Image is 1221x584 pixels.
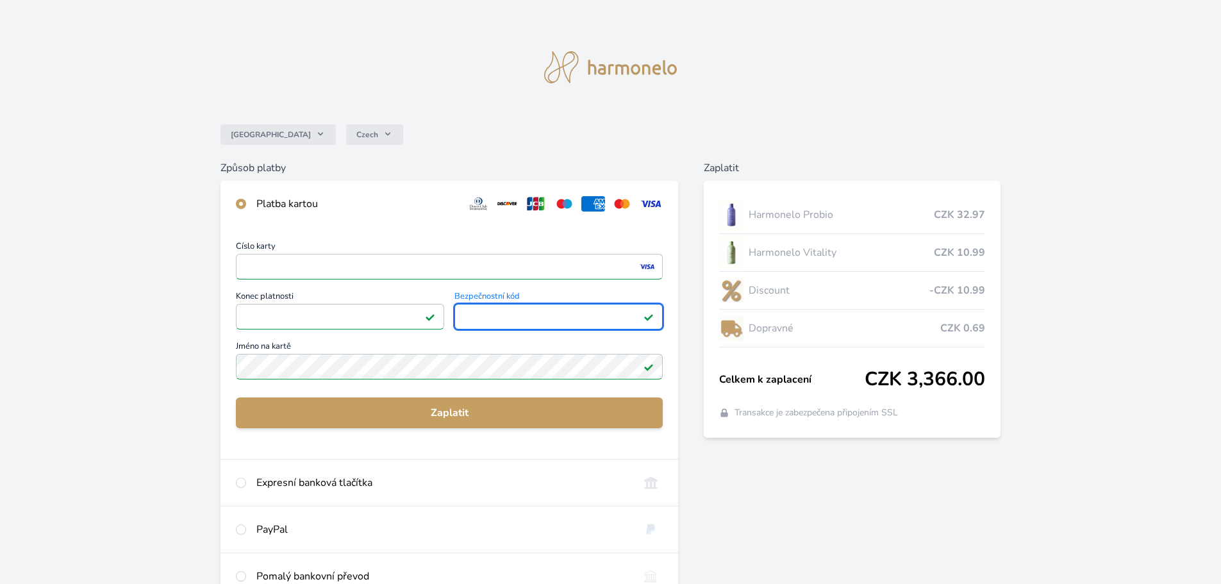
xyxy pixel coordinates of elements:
img: discount-lo.png [719,274,743,306]
span: Konec platnosti [236,292,444,304]
button: Zaplatit [236,397,663,428]
input: Jméno na kartěPlatné pole [236,354,663,380]
span: Discount [749,283,929,298]
button: Czech [346,124,403,145]
span: [GEOGRAPHIC_DATA] [231,129,311,140]
iframe: Iframe pro bezpečnostní kód [460,308,657,326]
span: CZK 10.99 [934,245,985,260]
img: maestro.svg [552,196,576,212]
span: Jméno na kartě [236,342,663,354]
span: Harmonelo Vitality [749,245,934,260]
img: mc.svg [610,196,634,212]
div: Platba kartou [256,196,456,212]
img: delivery-lo.png [719,312,743,344]
span: CZK 0.69 [940,321,985,336]
div: PayPal [256,522,629,537]
img: Platné pole [425,312,435,322]
img: bankTransfer_IBAN.svg [639,569,663,584]
img: Platné pole [644,362,654,372]
img: logo.svg [544,51,677,83]
img: discover.svg [495,196,519,212]
h6: Zaplatit [704,160,1001,176]
iframe: Iframe pro datum vypršení platnosti [242,308,438,326]
img: paypal.svg [639,522,663,537]
img: visa.svg [639,196,663,212]
img: CLEAN_PROBIO_se_stinem_x-lo.jpg [719,199,743,231]
img: onlineBanking_CZ.svg [639,475,663,490]
span: Czech [356,129,378,140]
span: CZK 32.97 [934,207,985,222]
div: Expresní banková tlačítka [256,475,629,490]
span: Dopravné [749,321,940,336]
span: -CZK 10.99 [929,283,985,298]
div: Pomalý bankovní převod [256,569,629,584]
img: Platné pole [644,312,654,322]
iframe: Iframe pro číslo karty [242,258,657,276]
span: CZK 3,366.00 [865,368,985,391]
span: Číslo karty [236,242,663,254]
img: diners.svg [467,196,490,212]
span: Zaplatit [246,405,652,421]
h6: Způsob platby [220,160,678,176]
span: Harmonelo Probio [749,207,934,222]
img: amex.svg [581,196,605,212]
span: Transakce je zabezpečena připojením SSL [735,406,898,419]
img: visa [638,261,656,272]
span: Celkem k zaplacení [719,372,865,387]
img: CLEAN_VITALITY_se_stinem_x-lo.jpg [719,237,743,269]
button: [GEOGRAPHIC_DATA] [220,124,336,145]
span: Bezpečnostní kód [454,292,663,304]
img: jcb.svg [524,196,548,212]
